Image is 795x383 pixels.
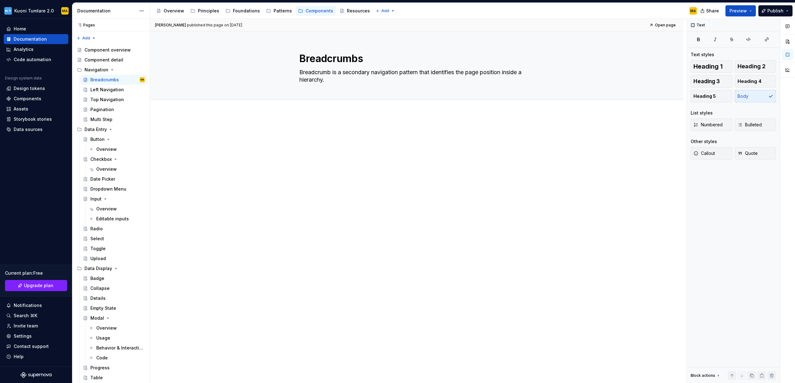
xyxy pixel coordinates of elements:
a: Patterns [264,6,294,16]
div: Details [90,295,106,301]
button: Preview [725,5,756,16]
a: Modal [80,313,147,323]
div: Badge [90,275,104,282]
a: Radio [80,224,147,234]
a: Principles [188,6,222,16]
div: Storybook stories [14,116,52,122]
button: Share [697,5,723,16]
span: Heading 4 [738,78,761,84]
div: Component overview [84,47,131,53]
div: MA [690,8,696,13]
div: Pages [75,23,95,28]
div: Usage [96,335,110,341]
span: Quote [738,150,758,156]
button: Heading 4 [735,75,776,88]
div: Analytics [14,46,34,52]
div: Overview [96,325,117,331]
span: Callout [693,150,715,156]
a: Upload [80,254,147,264]
button: Quote [735,147,776,160]
div: Foundations [233,8,260,14]
a: Data sources [4,124,68,134]
span: Numbered [693,122,723,128]
button: Kuoni Tumlare 2.0MA [1,4,71,17]
button: Numbered [691,119,732,131]
div: Design system data [5,76,42,81]
div: Button [90,136,105,142]
a: Components [4,94,68,104]
a: Component overview [75,45,147,55]
a: Design tokens [4,83,68,93]
a: Code [86,353,147,363]
span: Heading 1 [693,63,723,70]
button: Heading 2 [735,60,776,73]
button: Help [4,352,68,362]
div: Help [14,354,24,360]
div: Navigation [84,67,108,73]
div: Pagination [90,106,114,113]
div: Other styles [691,138,717,145]
span: Upgrade plan [24,282,53,289]
span: Bulleted [738,122,762,128]
div: Search ⌘K [14,313,37,319]
a: Code automation [4,55,68,65]
div: Collapse [90,285,110,291]
button: Add [75,34,98,43]
div: Invite team [14,323,38,329]
div: Breadcrumbs [90,77,119,83]
a: Foundations [223,6,262,16]
div: Code [96,355,108,361]
a: Select [80,234,147,244]
button: Search ⌘K [4,311,68,321]
div: MA [62,8,68,13]
a: Table [80,373,147,383]
a: Date Picker [80,174,147,184]
button: Heading 1 [691,60,732,73]
button: Notifications [4,300,68,310]
div: Input [90,196,102,202]
div: Page tree [154,5,372,17]
div: Overview [96,166,117,172]
a: Components [296,6,336,16]
div: Kuoni Tumlare 2.0 [14,8,54,14]
div: Data Entry [84,126,107,133]
a: Left Navigation [80,85,147,95]
div: Toggle [90,246,106,252]
a: BreadcrumbsMA [80,75,147,85]
div: Checkbox [90,156,112,162]
svg: Supernova Logo [20,372,52,378]
div: published this page on [DATE] [187,23,242,28]
span: Heading 2 [738,63,765,70]
a: Overview [86,323,147,333]
a: Component detail [75,55,147,65]
a: Details [80,293,147,303]
div: Left Navigation [90,87,124,93]
textarea: Breadcrumb is a secondary navigation pattern that identifies the page position inside a hierarchy. [298,67,533,85]
a: Checkbox [80,154,147,164]
button: Contact support [4,341,68,351]
button: Add [374,7,397,15]
div: Component detail [84,57,123,63]
div: Data Display [84,265,112,272]
a: Multi Step [80,115,147,124]
div: Overview [96,206,117,212]
div: Behavior & Interaction [96,345,143,351]
div: Upload [90,255,106,262]
div: Progress [90,365,110,371]
div: Patterns [274,8,292,14]
div: Multi Step [90,116,112,123]
div: Table [90,375,103,381]
div: Data Entry [75,124,147,134]
a: Overview [86,144,147,154]
a: Collapse [80,283,147,293]
a: Usage [86,333,147,343]
div: Contact support [14,343,49,349]
div: Documentation [14,36,47,42]
span: Publish [767,8,784,14]
div: Editable inputs [96,216,129,222]
a: Documentation [4,34,68,44]
span: Add [381,8,389,13]
div: Code automation [14,56,51,63]
span: Add [82,36,90,41]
